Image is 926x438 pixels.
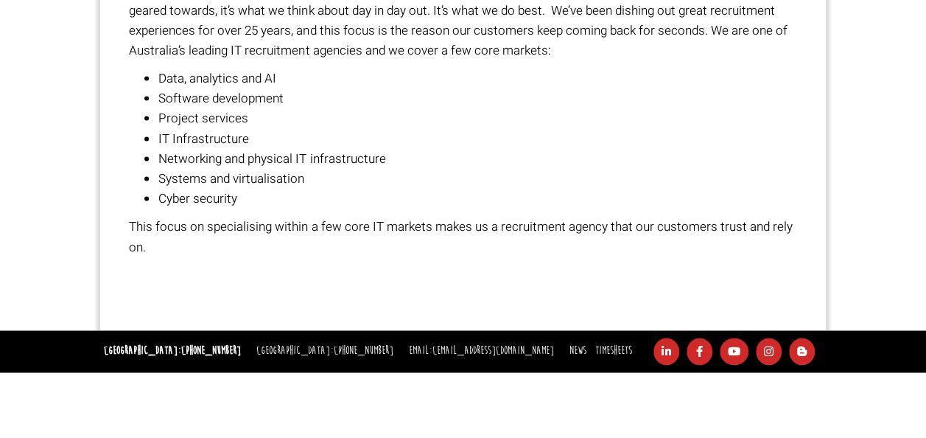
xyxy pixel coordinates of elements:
[181,344,241,358] a: [PHONE_NUMBER]
[158,189,796,209] li: Cyber security
[158,108,796,128] li: Project services
[595,344,632,358] a: Timesheets
[158,88,796,108] li: Software development
[158,149,796,169] li: Networking and physical IT infrastructure
[253,341,397,362] li: [GEOGRAPHIC_DATA]:
[104,344,241,358] strong: [GEOGRAPHIC_DATA]:
[569,344,586,358] a: News
[158,69,796,88] li: Data, analytics and AI
[405,341,558,362] li: Email:
[432,344,554,358] a: [EMAIL_ADDRESS][DOMAIN_NAME]
[129,217,796,257] p: This focus on specialising within a few core IT markets makes us a recruitment agency that our cu...
[158,169,796,189] li: Systems and virtualisation
[129,274,796,300] h1: Recruitment Company in [GEOGRAPHIC_DATA]
[334,344,393,358] a: [PHONE_NUMBER]
[158,129,796,149] li: IT Infrastructure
